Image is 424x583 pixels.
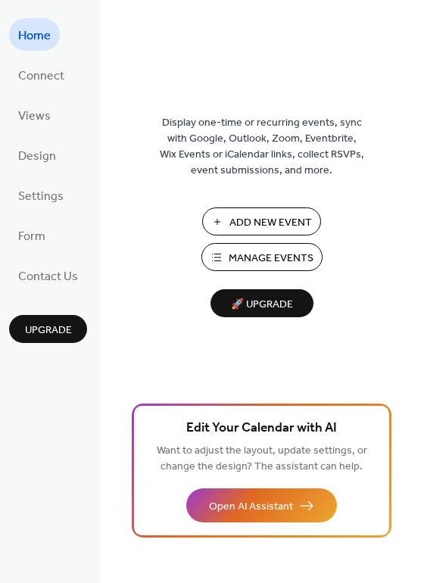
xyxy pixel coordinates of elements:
[18,145,56,168] span: Design
[9,315,87,343] button: Upgrade
[229,251,313,267] span: Manage Events
[9,179,73,211] a: Settings
[9,259,87,291] a: Contact Us
[220,295,304,315] span: 🚀 Upgrade
[9,139,65,171] a: Design
[9,219,55,251] a: Form
[186,488,337,522] button: Open AI Assistant
[202,207,321,235] button: Add New Event
[157,441,367,477] span: Want to adjust the layout, update settings, or change the design? The assistant can help.
[9,58,73,91] a: Connect
[25,323,72,338] span: Upgrade
[9,98,60,131] a: Views
[186,418,337,439] span: Edit Your Calendar with AI
[9,18,60,51] a: Home
[18,24,51,48] span: Home
[18,185,64,208] span: Settings
[209,499,293,515] span: Open AI Assistant
[18,104,51,128] span: Views
[210,289,313,317] button: 🚀 Upgrade
[229,215,312,231] span: Add New Event
[201,243,323,271] button: Manage Events
[18,265,78,288] span: Contact Us
[18,64,64,88] span: Connect
[160,115,364,179] span: Display one-time or recurring events, sync with Google, Outlook, Zoom, Eventbrite, Wix Events or ...
[18,225,45,248] span: Form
